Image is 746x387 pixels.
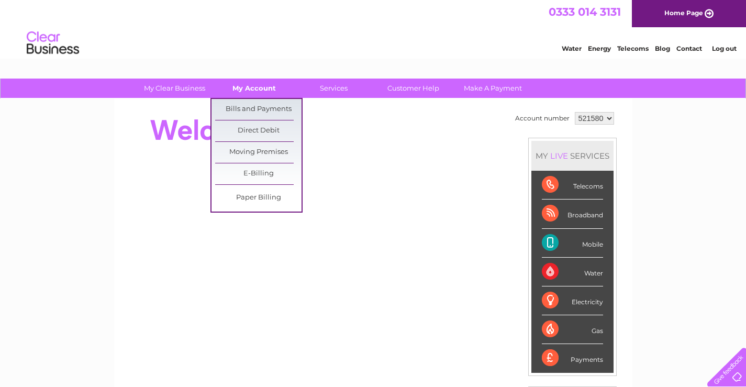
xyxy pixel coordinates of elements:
a: My Account [211,79,297,98]
div: Electricity [542,286,603,315]
div: Broadband [542,200,603,228]
a: Direct Debit [215,120,302,141]
div: Water [542,258,603,286]
div: Payments [542,344,603,372]
a: Make A Payment [450,79,536,98]
a: E-Billing [215,163,302,184]
a: 0333 014 3131 [549,5,621,18]
a: Telecoms [617,45,649,52]
a: Blog [655,45,670,52]
div: Clear Business is a trading name of Verastar Limited (registered in [GEOGRAPHIC_DATA] No. 3667643... [126,6,621,51]
div: LIVE [548,151,570,161]
a: Services [291,79,377,98]
td: Account number [513,109,572,127]
div: Telecoms [542,171,603,200]
a: Customer Help [370,79,456,98]
a: Bills and Payments [215,99,302,120]
div: Mobile [542,229,603,258]
a: Energy [588,45,611,52]
a: Water [562,45,582,52]
a: Moving Premises [215,142,302,163]
a: Contact [676,45,702,52]
div: MY SERVICES [531,141,614,171]
div: Gas [542,315,603,344]
a: Log out [712,45,737,52]
img: logo.png [26,27,80,59]
a: My Clear Business [131,79,218,98]
a: Paper Billing [215,187,302,208]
